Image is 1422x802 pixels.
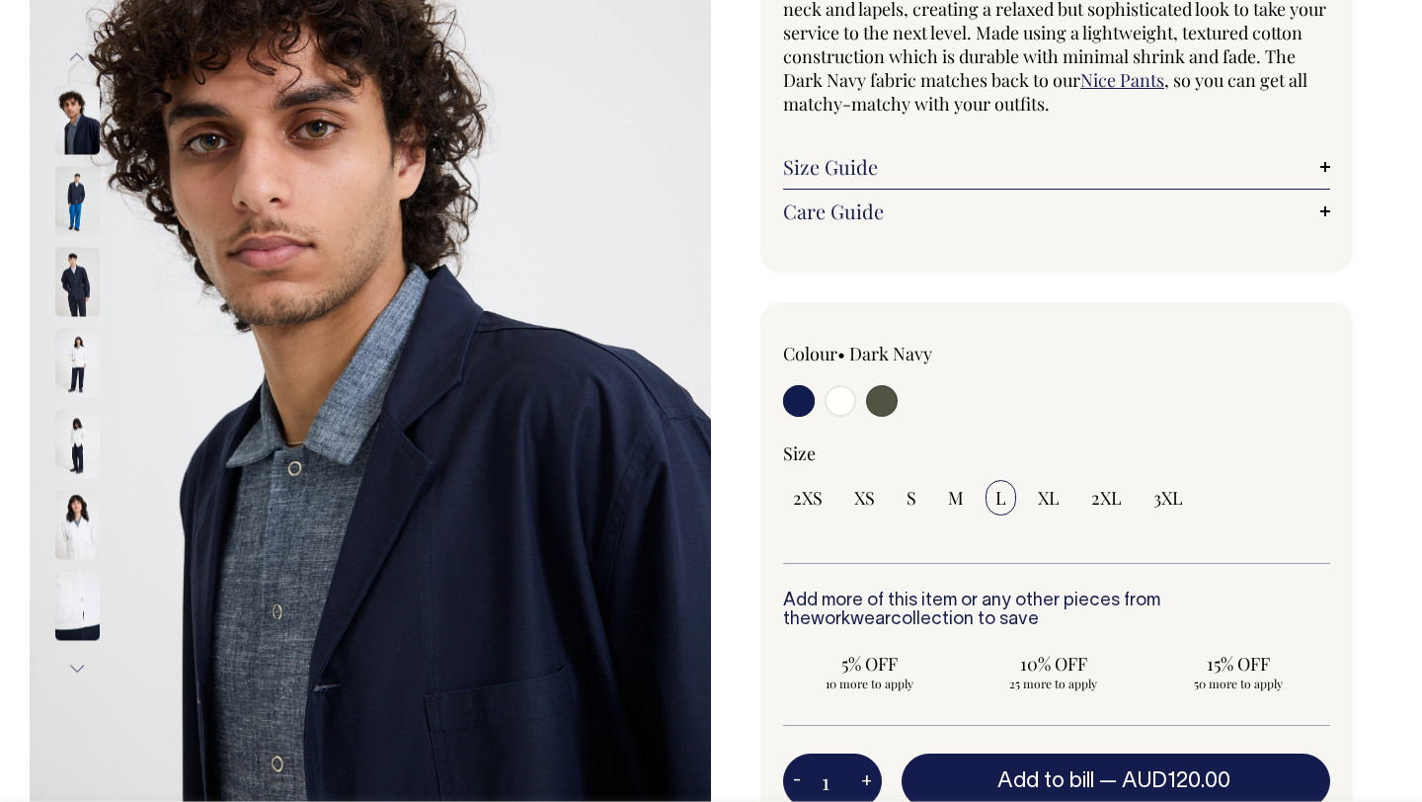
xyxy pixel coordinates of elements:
input: 15% OFF 50 more to apply [1151,646,1324,697]
div: Colour [783,342,1002,365]
button: Next [62,646,92,690]
span: , so you can get all matchy-matchy with your outfits. [783,68,1307,116]
span: 3XL [1153,486,1183,510]
span: Add to bill [997,771,1094,791]
input: 3XL [1144,480,1193,516]
input: 5% OFF 10 more to apply [783,646,956,697]
button: Previous [62,36,92,80]
span: M [948,486,964,510]
a: Nice Pants [1080,68,1164,92]
button: - [783,762,811,801]
span: 5% OFF [793,652,946,676]
span: 2XS [793,486,823,510]
img: off-white [55,409,100,478]
span: 10 more to apply [793,676,946,691]
span: — [1099,771,1235,791]
input: 2XL [1081,480,1132,516]
img: dark-navy [55,247,100,316]
img: off-white [55,328,100,397]
span: XL [1038,486,1060,510]
a: workwear [811,611,891,628]
img: off-white [55,490,100,559]
a: Care Guide [783,200,1330,223]
span: XS [854,486,875,510]
div: Size [783,441,1330,465]
span: 25 more to apply [978,676,1131,691]
input: 10% OFF 25 more to apply [968,646,1141,697]
img: dark-navy [55,85,100,154]
input: XL [1028,480,1069,516]
span: 50 more to apply [1161,676,1314,691]
h6: Add more of this item or any other pieces from the collection to save [783,592,1330,631]
span: 15% OFF [1161,652,1314,676]
span: • [837,342,845,365]
img: off-white [55,571,100,640]
span: 2XL [1091,486,1122,510]
input: XS [844,480,885,516]
a: Size Guide [783,155,1330,179]
input: S [897,480,926,516]
span: 10% OFF [978,652,1131,676]
input: 2XS [783,480,832,516]
input: L [986,480,1016,516]
label: Dark Navy [849,342,932,365]
span: AUD120.00 [1122,771,1230,791]
span: S [907,486,916,510]
span: L [995,486,1006,510]
img: dark-navy [55,166,100,235]
input: M [938,480,974,516]
button: + [851,762,882,801]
